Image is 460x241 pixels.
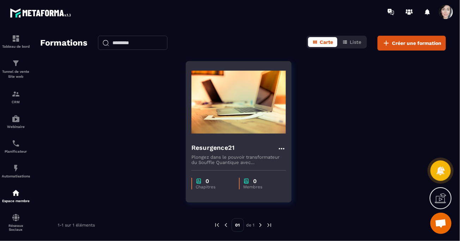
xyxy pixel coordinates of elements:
p: Plongez dans le pouvoir transformateur du Souffle Quantique avec [PERSON_NAME] dans ce parcours d... [191,154,286,165]
p: 0 [253,178,257,184]
img: social-network [12,213,20,222]
span: Liste [350,39,361,45]
img: automations [12,114,20,123]
p: Espace membre [2,199,30,203]
img: formation [12,34,20,43]
img: logo [10,6,73,19]
a: automationsautomationsWebinaire [2,109,30,134]
p: Automatisations [2,174,30,178]
a: social-networksocial-networkRéseaux Sociaux [2,208,30,237]
p: Membres [243,184,279,189]
a: formationformationTableau de bord [2,29,30,54]
img: chapter [243,178,250,184]
img: formation [12,90,20,98]
p: de 1 [246,222,255,228]
img: formation-background [191,67,286,137]
button: Liste [338,37,366,47]
img: formation [12,59,20,67]
a: formationformationCRM [2,84,30,109]
a: formationformationTunnel de vente Site web [2,54,30,84]
h4: Resurgence21 [191,143,234,153]
p: Planificateur [2,149,30,153]
p: Réseaux Sociaux [2,224,30,231]
button: Créer une formation [378,36,446,51]
p: Tableau de bord [2,45,30,48]
button: Carte [308,37,337,47]
img: prev [223,222,229,228]
p: 0 [206,178,209,184]
p: Tunnel de vente Site web [2,69,30,79]
a: automationsautomationsEspace membre [2,183,30,208]
a: automationsautomationsAutomatisations [2,159,30,183]
a: schedulerschedulerPlanificateur [2,134,30,159]
img: scheduler [12,139,20,148]
img: chapter [196,178,202,184]
img: next [266,222,272,228]
img: automations [12,164,20,172]
p: CRM [2,100,30,104]
a: formation-backgroundResurgence21Plongez dans le pouvoir transformateur du Souffle Quantique avec ... [186,61,300,211]
p: 1-1 sur 1 éléments [58,223,95,228]
img: next [257,222,264,228]
span: Carte [320,39,333,45]
img: prev [214,222,220,228]
p: Webinaire [2,125,30,129]
span: Créer une formation [392,40,441,47]
img: automations [12,189,20,197]
p: 01 [232,218,244,232]
h2: Formations [40,36,87,51]
p: Chapitres [196,184,232,189]
div: Ouvrir le chat [430,213,452,234]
